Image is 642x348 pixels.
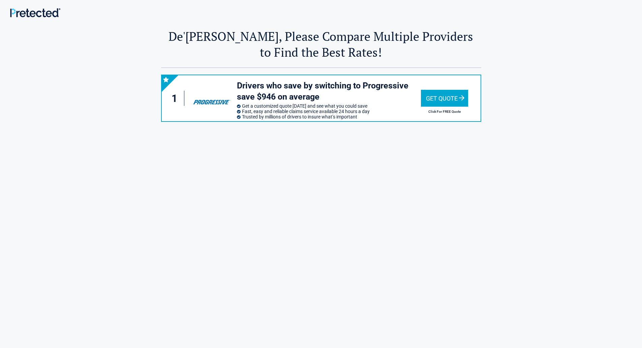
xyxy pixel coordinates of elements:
img: progressive's logo [190,88,233,109]
h2: De'[PERSON_NAME], Please Compare Multiple Providers to Find the Best Rates! [161,28,481,60]
div: 1 [169,91,185,106]
h2: Click For FREE Quote [421,110,468,113]
li: Get a customized quote [DATE] and see what you could save [237,103,421,109]
div: Get Quote [421,90,468,107]
li: Trusted by millions of drivers to insure what’s important [237,114,421,119]
h3: Drivers who save by switching to Progressive save $946 on average [237,80,421,102]
img: Main Logo [10,8,60,17]
li: Fast, easy and reliable claims service available 24 hours a day [237,109,421,114]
